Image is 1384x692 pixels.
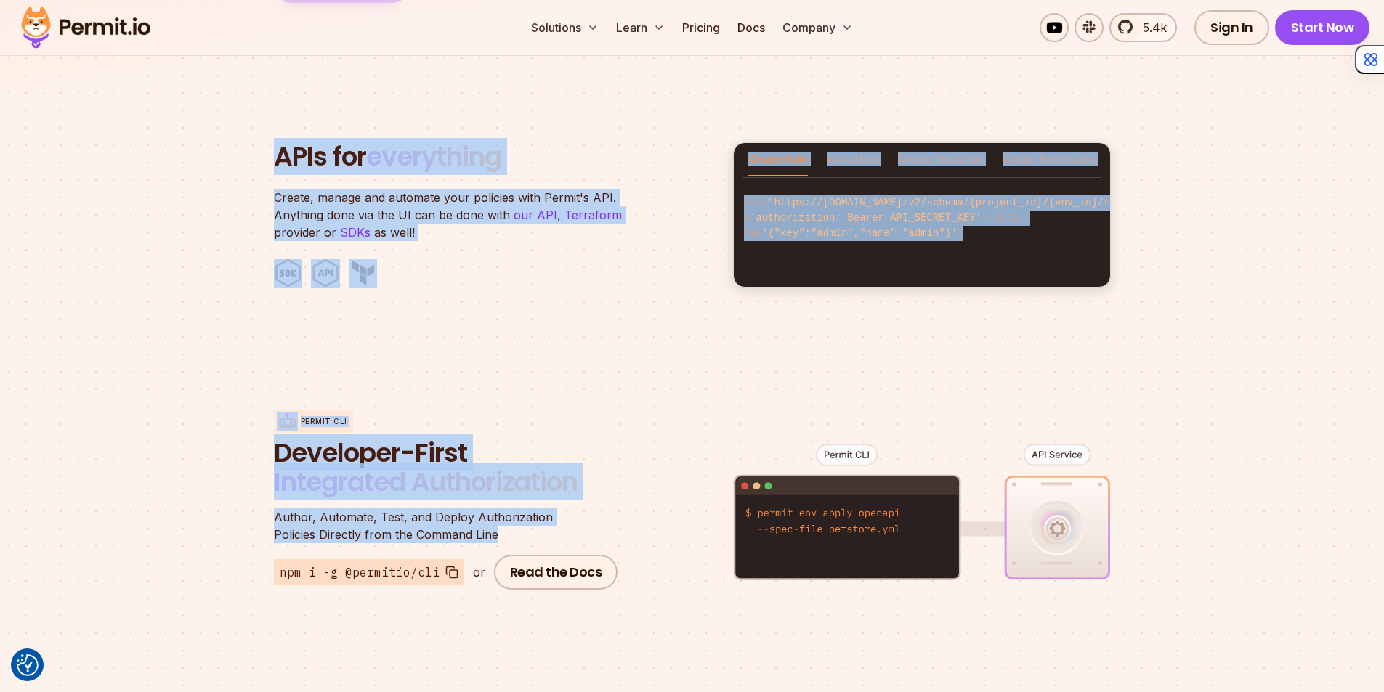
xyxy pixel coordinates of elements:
[525,13,604,42] button: Solutions
[473,563,485,581] div: or
[301,416,347,427] p: Permit CLI
[340,225,371,240] a: SDKs
[274,508,623,526] span: Author, Automate, Test, and Deploy Authorization
[514,208,557,222] a: our API
[274,439,623,468] span: Developer-First
[274,463,578,500] span: Integrated Authorization
[732,13,771,42] a: Docs
[1003,143,1096,176] button: Create Permission
[1134,19,1167,36] span: 5.4k
[768,197,1140,208] span: "https://[DOMAIN_NAME]/v2/schema/{project_id}/{env_id}/roles"
[274,189,637,241] p: Create, manage and automate your policies with Permit's API. Anything done via the UI can be done...
[898,143,983,176] button: Create Resource
[15,3,157,52] img: Permit logo
[274,559,464,585] button: npm i -g @permitio/cli
[1275,10,1370,45] a: Start Now
[676,13,726,42] a: Pricing
[610,13,671,42] button: Learn
[1194,10,1269,45] a: Sign In
[777,13,859,42] button: Company
[494,555,618,590] a: Read the Docs
[17,654,39,676] img: Revisit consent button
[274,142,716,171] h2: APIs for
[366,138,501,175] span: everything
[762,227,958,239] span: '{"key":"admin","name":"admin"}'
[750,212,982,224] span: 'authorization: Bearer API_SECRET_KEY'
[734,184,1110,253] code: curl -H --data-raw
[17,654,39,676] button: Consent Preferences
[827,143,878,176] button: Sync User
[748,143,808,176] button: Create Role
[1109,13,1177,42] a: 5.4k
[564,208,622,222] a: Terraform
[274,508,623,543] p: Policies Directly from the Command Line
[280,563,440,581] span: npm i -g @permitio/cli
